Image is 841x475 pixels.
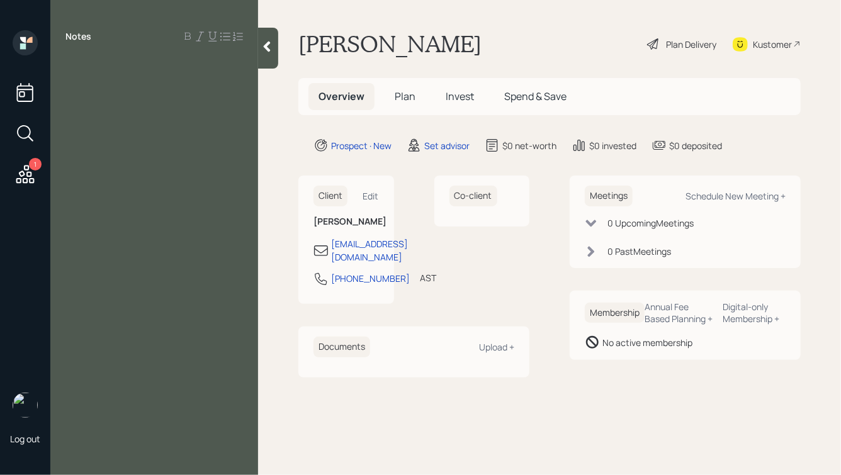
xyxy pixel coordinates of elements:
img: hunter_neumayer.jpg [13,393,38,418]
span: Overview [319,89,364,103]
div: $0 net-worth [502,139,556,152]
h6: Membership [585,303,645,323]
div: Digital-only Membership + [723,301,786,325]
div: Upload + [479,341,514,353]
h6: Meetings [585,186,633,206]
div: $0 deposited [669,139,722,152]
span: Spend & Save [504,89,567,103]
div: $0 invested [589,139,636,152]
h6: [PERSON_NAME] [313,216,379,227]
span: Plan [395,89,415,103]
div: [EMAIL_ADDRESS][DOMAIN_NAME] [331,237,408,264]
div: Schedule New Meeting + [686,190,786,202]
div: Prospect · New [331,139,392,152]
span: Invest [446,89,474,103]
div: Edit [363,190,379,202]
h6: Client [313,186,347,206]
h1: [PERSON_NAME] [298,30,482,58]
h6: Co-client [449,186,497,206]
div: Plan Delivery [666,38,716,51]
div: Set advisor [424,139,470,152]
div: 1 [29,158,42,170]
div: Log out [10,433,40,445]
div: 0 Past Meeting s [607,245,671,258]
h6: Documents [313,337,370,357]
div: No active membership [602,336,692,349]
div: Annual Fee Based Planning + [645,301,713,325]
div: AST [420,271,436,284]
div: Kustomer [753,38,792,51]
label: Notes [65,30,91,43]
div: [PHONE_NUMBER] [331,272,410,285]
div: 0 Upcoming Meeting s [607,216,694,230]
